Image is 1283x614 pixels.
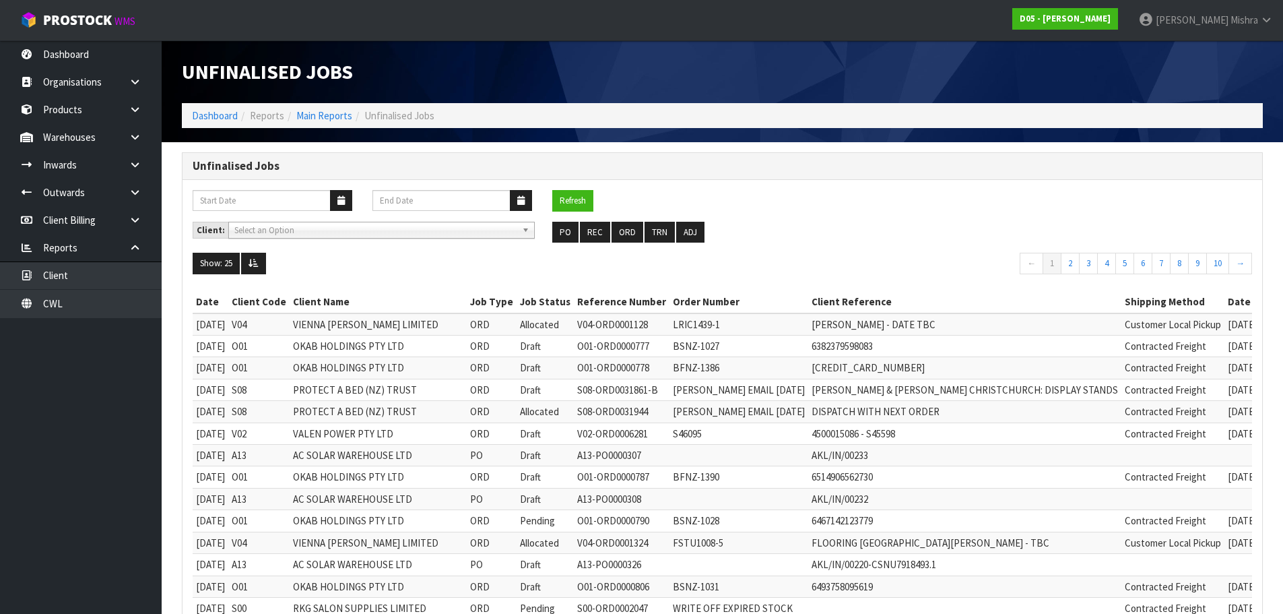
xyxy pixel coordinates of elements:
[669,401,808,423] td: [PERSON_NAME] EMAIL [DATE]
[228,379,290,400] td: S08
[290,510,467,532] td: OKAB HOLDINGS PTY LTD
[290,291,467,313] th: Client Name
[669,335,808,357] td: BSNZ-1027
[228,335,290,357] td: O01
[290,576,467,597] td: OKAB HOLDINGS PTY LTD
[467,379,517,400] td: ORD
[808,379,1121,400] td: [PERSON_NAME] & [PERSON_NAME] CHRISTCHURCH: DISPLAY STANDS
[193,466,228,488] td: [DATE]
[1121,532,1224,553] td: Customer Local Pickup
[193,291,228,313] th: Date
[467,401,517,423] td: ORD
[574,423,669,444] td: V02-ORD0006281
[193,488,228,510] td: [DATE]
[290,357,467,379] td: OKAB HOLDINGS PTY LTD
[669,379,808,400] td: [PERSON_NAME] EMAIL [DATE]
[520,558,541,571] span: Draft
[290,423,467,444] td: VALEN POWER PTY LTD
[669,576,808,597] td: BSNZ-1031
[669,510,808,532] td: BSNZ-1028
[1228,253,1252,274] a: →
[520,340,541,352] span: Draft
[193,532,228,553] td: [DATE]
[228,576,290,597] td: O01
[290,379,467,400] td: PROTECT A BED (NZ) TRUST
[808,466,1121,488] td: 6514906562730
[193,160,1252,173] h3: Unfinalised Jobs
[364,109,434,122] span: Unfinalised Jobs
[1020,253,1043,274] a: ←
[1121,401,1224,423] td: Contracted Freight
[1020,13,1111,24] strong: D05 - [PERSON_NAME]
[228,313,290,336] td: V04
[193,253,240,274] button: Show: 25
[1121,313,1224,336] td: Customer Local Pickup
[290,313,467,336] td: VIENNA [PERSON_NAME] LIMITED
[612,222,643,243] button: ORD
[193,379,228,400] td: [DATE]
[467,576,517,597] td: ORD
[520,580,541,593] span: Draft
[290,466,467,488] td: OKAB HOLDINGS PTY LTD
[1121,291,1224,313] th: Shipping Method
[574,554,669,576] td: A13-PO0000326
[574,335,669,357] td: O01-ORD0000777
[574,379,669,400] td: S08-ORD0031861-B
[193,190,331,211] input: Start Date
[228,554,290,576] td: A13
[467,335,517,357] td: ORD
[580,222,610,243] button: REC
[520,514,555,527] span: Pending
[228,488,290,510] td: A13
[520,383,541,396] span: Draft
[228,423,290,444] td: V02
[296,109,352,122] a: Main Reports
[1061,253,1080,274] a: 2
[467,466,517,488] td: ORD
[574,466,669,488] td: O01-ORD0000787
[1152,253,1171,274] a: 7
[290,488,467,510] td: AC SOLAR WAREHOUSE LTD
[114,15,135,28] small: WMS
[520,493,541,505] span: Draft
[467,532,517,553] td: ORD
[1121,357,1224,379] td: Contracted Freight
[808,291,1121,313] th: Client Reference
[808,357,1121,379] td: [CREDIT_CARD_NUMBER]
[1170,253,1189,274] a: 8
[193,423,228,444] td: [DATE]
[234,222,517,239] span: Select an Option
[676,222,704,243] button: ADJ
[1079,253,1098,274] a: 3
[1121,379,1224,400] td: Contracted Freight
[1043,253,1061,274] a: 1
[574,313,669,336] td: V04-ORD0001128
[808,313,1121,336] td: [PERSON_NAME] - DATE TBC
[808,335,1121,357] td: 6382379598083
[193,445,228,466] td: [DATE]
[733,253,1253,278] nav: Page navigation
[517,291,574,313] th: Job Status
[1121,466,1224,488] td: Contracted Freight
[192,109,238,122] a: Dashboard
[574,576,669,597] td: O01-ORD0000806
[467,488,517,510] td: PO
[669,291,808,313] th: Order Number
[467,357,517,379] td: ORD
[520,318,559,331] span: Allocated
[290,445,467,466] td: AC SOLAR WAREHOUSE LTD
[520,536,559,549] span: Allocated
[1188,253,1207,274] a: 9
[552,222,579,243] button: PO
[290,554,467,576] td: AC SOLAR WAREHOUSE LTD
[467,423,517,444] td: ORD
[1121,335,1224,357] td: Contracted Freight
[574,291,669,313] th: Reference Number
[228,401,290,423] td: S08
[228,445,290,466] td: A13
[520,405,559,418] span: Allocated
[1230,13,1258,26] span: Mishra
[193,576,228,597] td: [DATE]
[520,470,541,483] span: Draft
[669,423,808,444] td: S46095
